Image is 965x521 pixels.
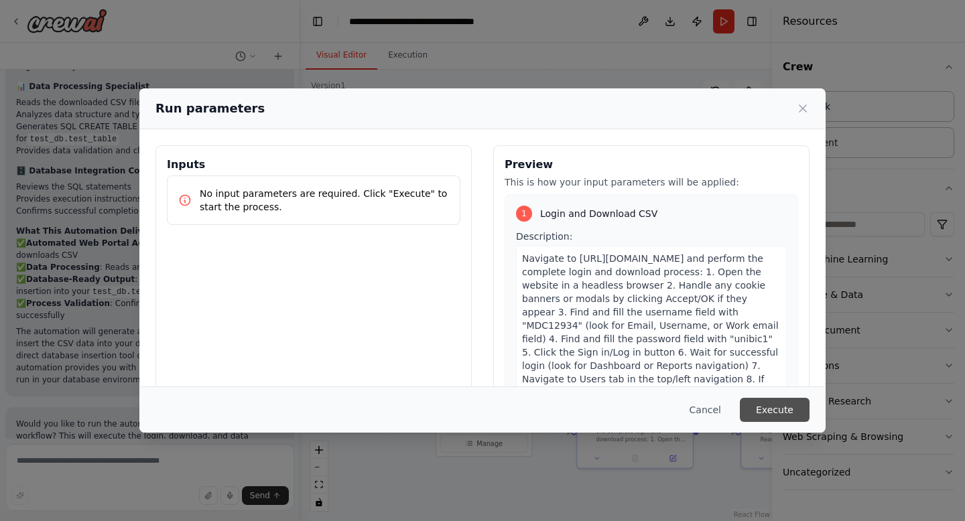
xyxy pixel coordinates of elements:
h3: Inputs [167,157,460,173]
span: Description: [516,231,572,242]
div: 1 [516,206,532,222]
button: Execute [740,398,810,422]
p: This is how your input parameters will be applied: [505,175,798,189]
button: Cancel [679,398,732,422]
h3: Preview [505,157,798,173]
h2: Run parameters [155,99,265,118]
span: Login and Download CSV [540,207,657,220]
span: Navigate to [URL][DOMAIN_NAME] and perform the complete login and download process: 1. Open the w... [522,253,779,438]
p: No input parameters are required. Click "Execute" to start the process. [200,187,449,214]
